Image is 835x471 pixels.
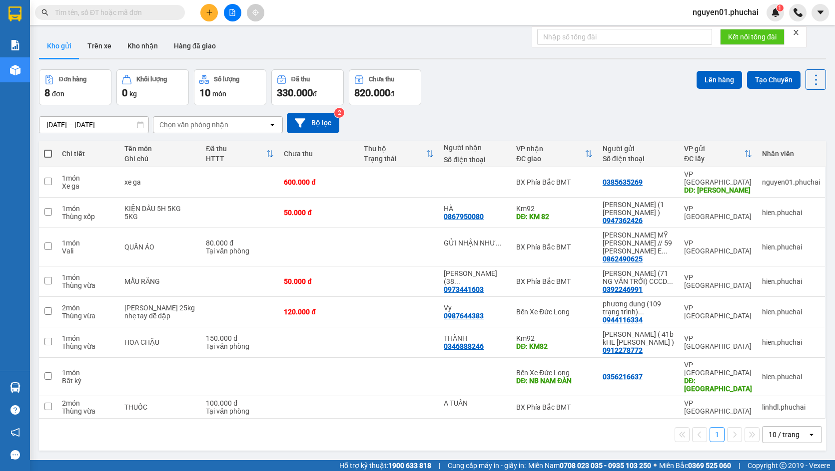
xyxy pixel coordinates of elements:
div: QUẦN ÁO [124,243,196,251]
div: MẪU RĂNG [124,277,196,285]
th: Toggle SortBy [201,141,279,167]
div: Xe ga [62,182,114,190]
div: THUỐC [124,403,196,411]
span: Kết nối tổng đài [728,31,777,42]
button: Kho nhận [119,34,166,58]
div: nhẹ tay dễ dập [124,312,196,320]
div: VP [GEOGRAPHIC_DATA] [684,170,752,186]
svg: open [268,121,276,129]
div: DĐ: KM82 [516,342,593,350]
span: copyright [780,462,787,469]
th: Toggle SortBy [511,141,598,167]
button: Bộ lọc [287,113,339,133]
div: Đơn hàng [59,76,86,83]
div: N THỊ THANH HUYỀN ( 41b kHE SANH ) [603,330,674,346]
span: search [41,9,48,16]
div: Bến Xe Đức Long [516,369,593,377]
div: Chưa thu [369,76,394,83]
div: THÀNH [444,334,506,342]
button: Hàng đã giao [166,34,224,58]
div: TRẦN THỊ MỸ DUYÊN // 59 HOÀI TRỤNG EA BÔNG ĐẮK LAK // 066301013894 [603,231,674,255]
strong: 0708 023 035 - 0935 103 250 [560,462,651,470]
span: ... [454,277,460,285]
span: Cung cấp máy in - giấy in: [448,460,526,471]
div: Tại văn phòng [206,342,274,350]
span: Miền Nam [528,460,651,471]
sup: 1 [777,4,784,11]
button: Kết nối tổng đài [720,29,785,45]
span: file-add [229,9,236,16]
th: Toggle SortBy [359,141,439,167]
div: BX Phía Bắc BMT [516,178,593,186]
div: HOA CHẬU [124,338,196,346]
div: Thu hộ [364,145,426,153]
div: 0867950080 [444,213,484,221]
span: ⚪️ [654,464,657,468]
div: VP [GEOGRAPHIC_DATA] [684,304,752,320]
div: VP [GEOGRAPHIC_DATA] [684,239,752,255]
div: 50.000 đ [284,209,354,217]
div: 0392246991 [603,285,643,293]
span: caret-down [816,8,825,17]
div: Chọn văn phòng nhận [159,120,228,130]
span: ... [496,239,502,247]
div: 120.000 đ [284,308,354,316]
button: 1 [710,427,725,442]
div: 0385635269 [603,178,643,186]
div: Thùng vừa [62,312,114,320]
span: ... [667,277,673,285]
span: notification [10,428,20,437]
div: HỒNG CHÍN 25kg [124,304,196,312]
div: xe ga [124,178,196,186]
span: ... [662,247,668,255]
div: Tại văn phòng [206,407,274,415]
span: nguyen01.phuchai [685,6,767,18]
div: KIỆN DÂU 5H 5KG [124,205,196,213]
div: 600.000 đ [284,178,354,186]
div: A TUẤN [444,399,506,407]
span: close [793,29,800,36]
div: Nhân viên [762,150,820,158]
div: Tên món [124,145,196,153]
div: phương dung (109 trạng trình) 068182012772 [603,300,674,316]
div: Km92 [516,205,593,213]
input: Nhập số tổng đài [537,29,712,45]
span: | [739,460,740,471]
div: 0973441603 [444,285,484,293]
div: Km92 [516,334,593,342]
button: Kho gửi [39,34,79,58]
div: 0944116334 [603,316,643,324]
div: Trạng thái [364,155,426,163]
div: Vy [444,304,506,312]
button: file-add [224,4,241,21]
img: warehouse-icon [10,65,20,75]
div: 2 món [62,304,114,312]
button: caret-down [812,4,829,21]
span: question-circle [10,405,20,415]
span: 0 [122,87,127,99]
div: HÀ [444,205,506,213]
button: aim [247,4,264,21]
div: Đã thu [206,145,266,153]
sup: 2 [334,108,344,118]
strong: 0369 525 060 [688,462,731,470]
span: món [212,90,226,98]
div: 0987644383 [444,312,484,320]
button: Trên xe [79,34,119,58]
th: Toggle SortBy [679,141,757,167]
div: 1 món [62,174,114,182]
img: phone-icon [794,8,803,17]
span: đơn [52,90,64,98]
span: Hỗ trợ kỹ thuật: [339,460,431,471]
button: Chưa thu820.000đ [349,69,421,105]
div: 5KG [124,213,196,221]
strong: 1900 633 818 [388,462,431,470]
span: ... [638,308,644,316]
div: VP gửi [684,145,744,153]
div: HTTT [206,155,266,163]
div: VP [GEOGRAPHIC_DATA] [684,205,752,221]
div: ĐC lấy [684,155,744,163]
div: BX Phía Bắc BMT [516,243,593,251]
button: Đơn hàng8đơn [39,69,111,105]
div: DĐ: CHỢ ĐẠ SAN [684,377,752,393]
